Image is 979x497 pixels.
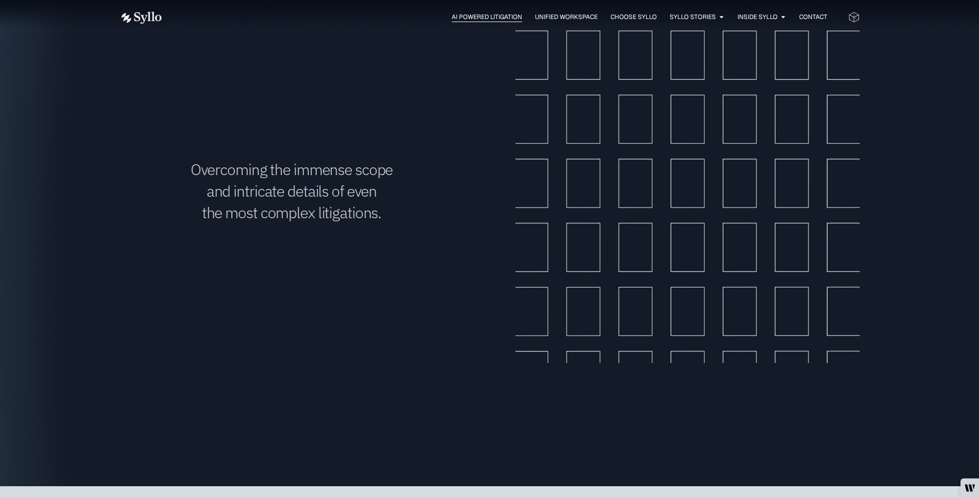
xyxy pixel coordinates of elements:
h1: Overcoming the immense scope and intricate details of even the most complex litigations. [120,159,464,223]
div: Menu Toggle [182,12,827,22]
a: Unified Workspace [535,12,598,22]
a: AI Powered Litigation [452,12,522,22]
nav: Menu [182,12,827,22]
a: Choose Syllo [611,12,657,22]
img: white logo [120,11,162,24]
a: Inside Syllo [737,12,778,22]
a: Contact [799,12,827,22]
a: Syllo Stories [670,12,716,22]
